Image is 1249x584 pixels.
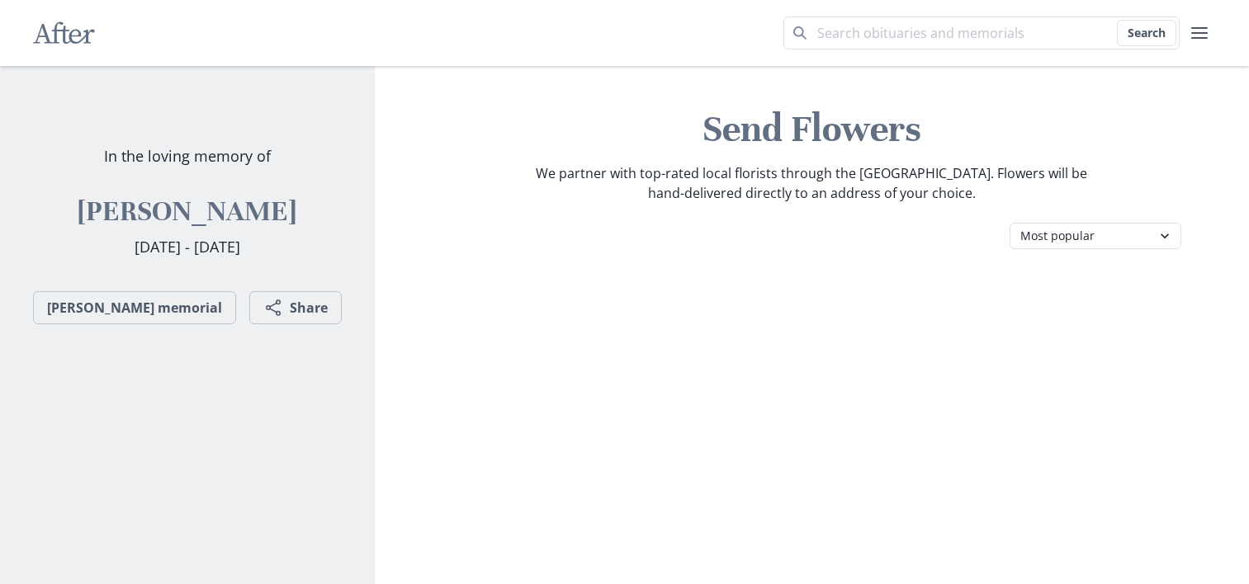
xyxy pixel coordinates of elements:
[104,145,271,167] p: In the loving memory of
[1010,223,1181,249] select: Category filter
[388,106,1236,153] h1: Send Flowers
[783,16,1180,49] input: Search term
[135,237,240,257] span: [DATE] - [DATE]
[33,291,236,324] a: [PERSON_NAME] memorial
[1117,20,1176,46] button: Search
[249,291,342,324] button: Share
[78,194,296,229] h2: [PERSON_NAME]
[534,163,1089,203] p: We partner with top-rated local florists through the [GEOGRAPHIC_DATA]. Flowers will be hand-deli...
[1183,16,1216,49] button: user menu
